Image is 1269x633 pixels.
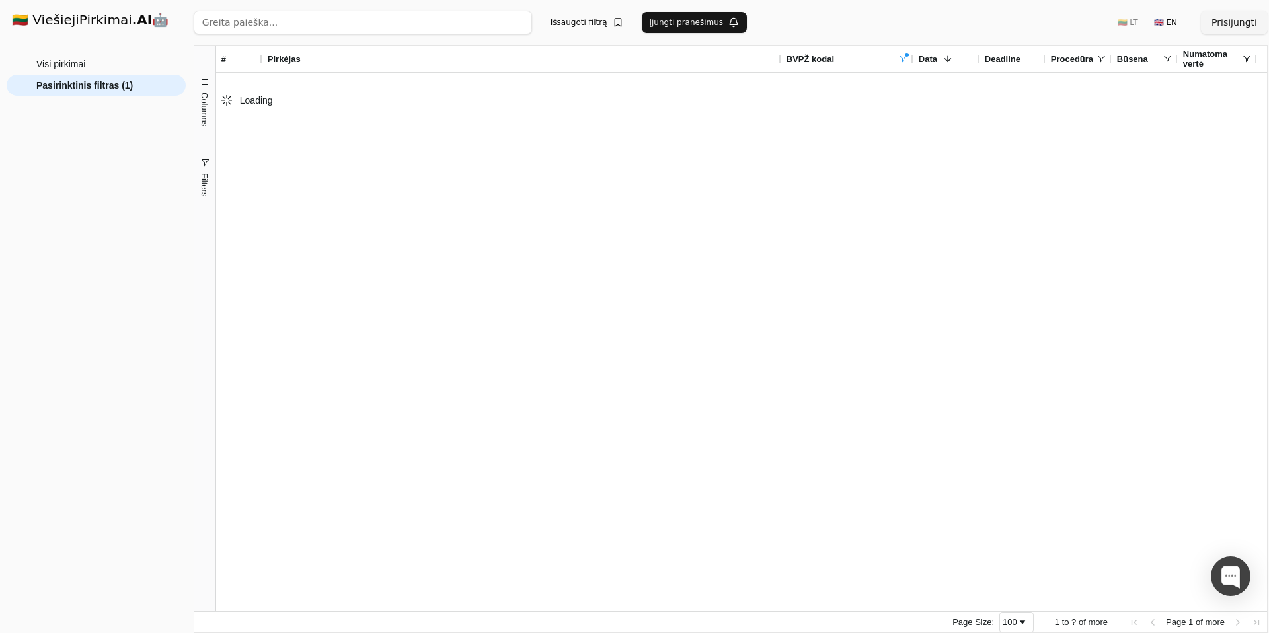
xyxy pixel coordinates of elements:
span: Pasirinktinis filtras (1) [36,75,133,95]
span: Data [919,54,937,64]
span: 1 [1055,617,1059,627]
span: Columns [200,93,210,126]
span: Loading [240,95,273,106]
button: 🇬🇧 EN [1146,12,1185,33]
span: of [1079,617,1086,627]
div: Last Page [1251,617,1262,628]
span: Numatoma vertė [1183,49,1241,69]
div: 100 [1003,617,1017,627]
strong: .AI [132,12,153,28]
span: Pirkėjas [268,54,301,64]
span: # [221,54,226,64]
span: Būsena [1117,54,1148,64]
span: Visi pirkimai [36,54,85,74]
span: more [1088,617,1108,627]
div: First Page [1129,617,1139,628]
button: Išsaugoti filtrą [543,12,631,33]
span: BVPŽ kodai [787,54,834,64]
div: Page Size: [952,617,994,627]
span: more [1205,617,1225,627]
div: Next Page [1233,617,1243,628]
button: Įjungti pranešimus [642,12,748,33]
span: Procedūra [1051,54,1093,64]
div: Previous Page [1147,617,1158,628]
span: Deadline [985,54,1020,64]
span: 1 [1188,617,1193,627]
div: Page Size [999,612,1034,633]
button: Prisijungti [1201,11,1268,34]
span: ? [1071,617,1076,627]
input: Greita paieška... [194,11,532,34]
span: Page [1166,617,1186,627]
span: to [1062,617,1069,627]
span: Filters [200,173,210,196]
span: of [1196,617,1203,627]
